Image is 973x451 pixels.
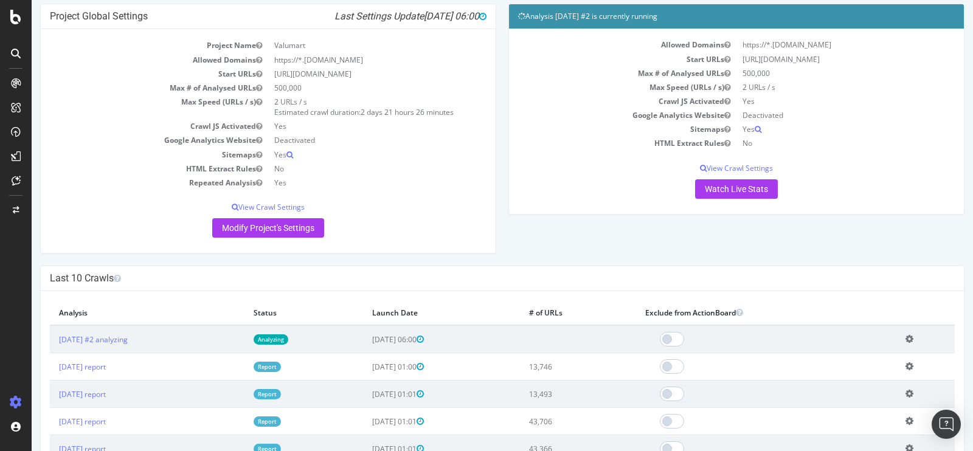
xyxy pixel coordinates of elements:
[486,108,705,122] td: Google Analytics Website
[341,334,392,345] span: [DATE] 06:00
[705,108,923,122] td: Deactivated
[18,81,237,95] td: Max # of Analysed URLs
[237,38,455,52] td: Valumart
[237,176,455,190] td: Yes
[392,10,455,22] span: [DATE] 06:00
[222,334,257,345] a: Analyzing
[18,38,237,52] td: Project Name
[705,122,923,136] td: Yes
[329,107,422,117] span: 2 days 21 hours 26 minutes
[18,10,455,22] h4: Project Global Settings
[486,94,705,108] td: Crawl JS Activated
[181,218,293,238] a: Modify Project's Settings
[488,300,604,325] th: # of URLs
[18,148,237,162] td: Sitemaps
[27,416,74,427] a: [DATE] report
[18,202,455,212] p: View Crawl Settings
[486,38,705,52] td: Allowed Domains
[237,53,455,67] td: https://*.[DOMAIN_NAME]
[18,53,237,67] td: Allowed Domains
[486,122,705,136] td: Sitemaps
[222,416,249,427] a: Report
[18,300,213,325] th: Analysis
[27,334,96,345] a: [DATE] #2 analyzing
[705,136,923,150] td: No
[222,389,249,399] a: Report
[488,408,604,435] td: 43,706
[237,67,455,81] td: [URL][DOMAIN_NAME]
[663,179,746,199] a: Watch Live Stats
[604,300,865,325] th: Exclude from ActionBoard
[486,10,923,22] h4: Analysis [DATE] #2 is currently running
[18,176,237,190] td: Repeated Analysis
[18,67,237,81] td: Start URLs
[18,119,237,133] td: Crawl JS Activated
[331,300,488,325] th: Launch Date
[237,133,455,147] td: Deactivated
[486,163,923,173] p: View Crawl Settings
[488,353,604,380] td: 13,746
[341,416,392,427] span: [DATE] 01:01
[488,380,604,408] td: 13,493
[27,362,74,372] a: [DATE] report
[27,389,74,399] a: [DATE] report
[237,95,455,119] td: 2 URLs / s Estimated crawl duration:
[705,94,923,108] td: Yes
[341,362,392,372] span: [DATE] 01:00
[705,66,923,80] td: 500,000
[486,52,705,66] td: Start URLs
[18,162,237,176] td: HTML Extract Rules
[18,272,923,284] h4: Last 10 Crawls
[341,389,392,399] span: [DATE] 01:01
[237,119,455,133] td: Yes
[705,80,923,94] td: 2 URLs / s
[18,95,237,119] td: Max Speed (URLs / s)
[486,66,705,80] td: Max # of Analysed URLs
[705,52,923,66] td: [URL][DOMAIN_NAME]
[213,300,331,325] th: Status
[303,10,455,22] i: Last Settings Update
[237,148,455,162] td: Yes
[237,162,455,176] td: No
[705,38,923,52] td: https://*.[DOMAIN_NAME]
[222,362,249,372] a: Report
[237,81,455,95] td: 500,000
[486,136,705,150] td: HTML Extract Rules
[18,133,237,147] td: Google Analytics Website
[486,80,705,94] td: Max Speed (URLs / s)
[932,410,961,439] div: Open Intercom Messenger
